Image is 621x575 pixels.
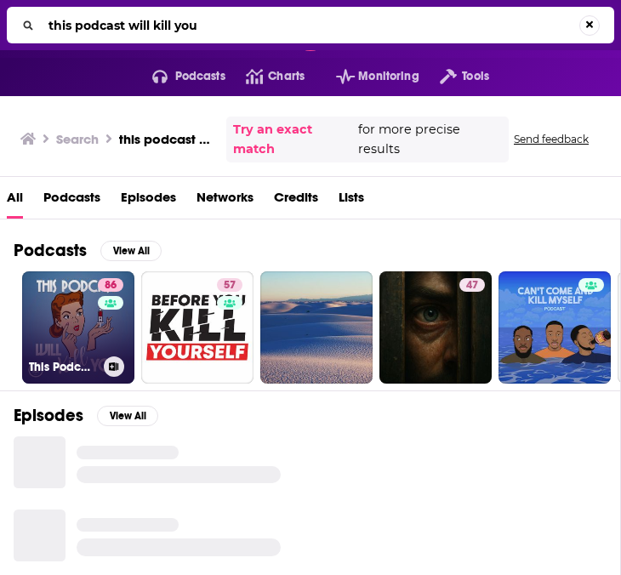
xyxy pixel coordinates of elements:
[459,278,485,292] a: 47
[43,184,100,219] a: Podcasts
[316,63,419,90] button: open menu
[14,405,83,426] h2: Episodes
[56,131,99,147] h3: Search
[217,278,242,292] a: 57
[14,240,87,261] h2: Podcasts
[509,132,594,146] button: Send feedback
[22,271,134,384] a: 86This Podcast Will Kill You
[274,184,318,219] a: Credits
[121,184,176,219] a: Episodes
[419,63,489,90] button: open menu
[29,360,97,374] h3: This Podcast Will Kill You
[105,277,117,294] span: 86
[132,63,225,90] button: open menu
[358,120,502,159] span: for more precise results
[14,405,158,426] a: EpisodesView All
[98,278,123,292] a: 86
[233,120,355,159] a: Try an exact match
[339,184,364,219] a: Lists
[7,7,614,43] div: Search...
[268,65,305,88] span: Charts
[466,277,478,294] span: 47
[175,65,225,88] span: Podcasts
[358,65,419,88] span: Monitoring
[197,184,254,219] a: Networks
[119,131,219,147] h3: this podcast will kill you
[7,184,23,219] a: All
[100,241,162,261] button: View All
[225,63,305,90] a: Charts
[462,65,489,88] span: Tools
[379,271,492,384] a: 47
[42,12,579,39] input: Search...
[141,271,254,384] a: 57
[97,406,158,426] button: View All
[14,240,162,261] a: PodcastsView All
[224,277,236,294] span: 57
